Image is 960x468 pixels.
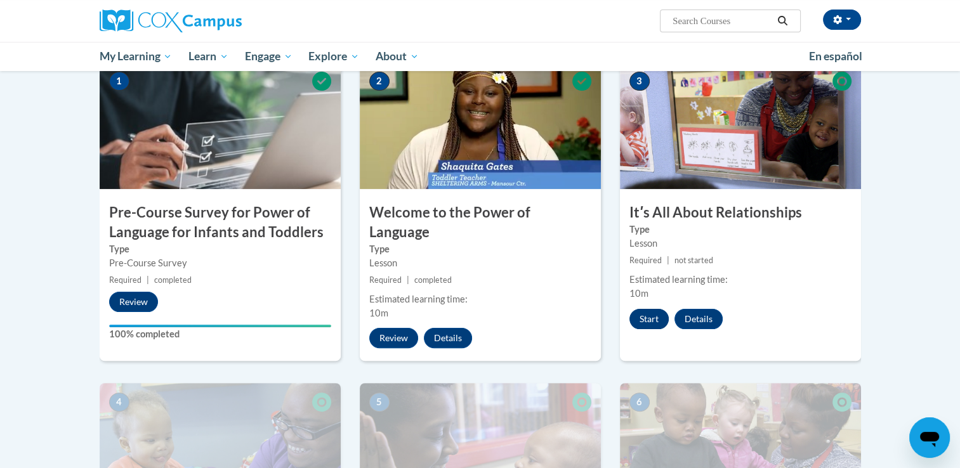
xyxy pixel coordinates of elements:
[367,42,427,71] a: About
[369,292,591,306] div: Estimated learning time:
[245,49,293,64] span: Engage
[188,49,228,64] span: Learn
[109,325,331,327] div: Your progress
[629,288,648,299] span: 10m
[671,13,773,29] input: Search Courses
[369,393,390,412] span: 5
[99,49,172,64] span: My Learning
[147,275,149,285] span: |
[369,275,402,285] span: Required
[109,256,331,270] div: Pre-Course Survey
[100,10,341,32] a: Cox Campus
[109,242,331,256] label: Type
[100,203,341,242] h3: Pre-Course Survey for Power of Language for Infants and Toddlers
[414,275,452,285] span: completed
[100,62,341,189] img: Course Image
[109,327,331,341] label: 100% completed
[629,223,852,237] label: Type
[620,203,861,223] h3: Itʹs All About Relationships
[237,42,301,71] a: Engage
[629,273,852,287] div: Estimated learning time:
[109,275,141,285] span: Required
[369,72,390,91] span: 2
[369,256,591,270] div: Lesson
[629,393,650,412] span: 6
[308,49,359,64] span: Explore
[81,42,880,71] div: Main menu
[674,309,723,329] button: Details
[360,62,601,189] img: Course Image
[629,309,669,329] button: Start
[369,328,418,348] button: Review
[620,62,861,189] img: Course Image
[424,328,472,348] button: Details
[407,275,409,285] span: |
[667,256,669,265] span: |
[300,42,367,71] a: Explore
[154,275,192,285] span: completed
[376,49,419,64] span: About
[773,13,792,29] button: Search
[823,10,861,30] button: Account Settings
[674,256,713,265] span: not started
[629,256,662,265] span: Required
[629,72,650,91] span: 3
[369,242,591,256] label: Type
[801,43,871,70] a: En español
[369,308,388,318] span: 10m
[109,393,129,412] span: 4
[109,72,129,91] span: 1
[809,49,862,63] span: En español
[109,292,158,312] button: Review
[180,42,237,71] a: Learn
[629,237,852,250] div: Lesson
[91,42,181,71] a: My Learning
[909,417,950,458] iframe: Button to launch messaging window
[360,203,601,242] h3: Welcome to the Power of Language
[100,10,242,32] img: Cox Campus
